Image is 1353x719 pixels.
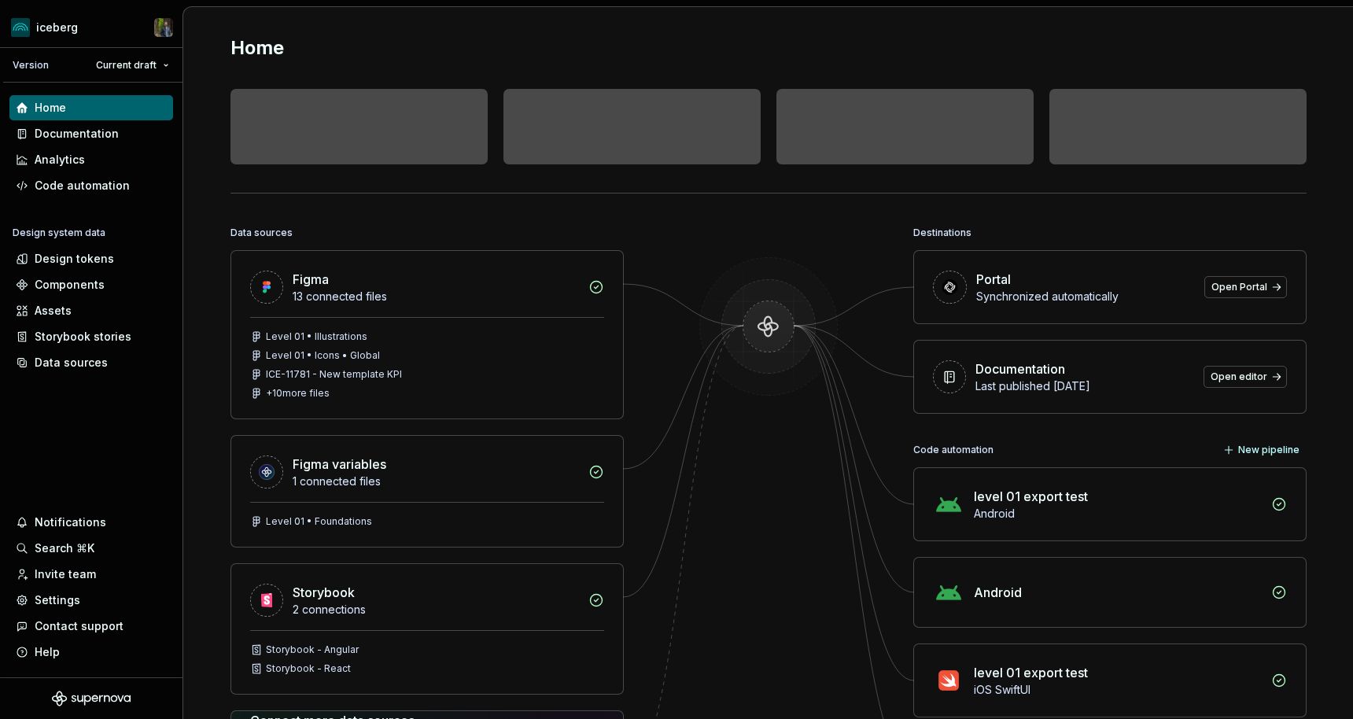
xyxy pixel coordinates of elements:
div: Notifications [35,514,106,530]
div: Storybook - Angular [266,643,359,656]
span: New pipeline [1238,444,1300,456]
div: iceberg [36,20,78,35]
div: Help [35,644,60,660]
a: Assets [9,298,173,323]
a: Data sources [9,350,173,375]
div: 13 connected files [293,289,579,304]
img: 418c6d47-6da6-4103-8b13-b5999f8989a1.png [11,18,30,37]
button: icebergSimon Désilets [3,10,179,44]
div: Documentation [35,126,119,142]
div: Synchronized automatically [976,289,1195,304]
div: Destinations [913,222,971,244]
div: Design tokens [35,251,114,267]
div: 2 connections [293,602,579,618]
div: Figma [293,270,329,289]
div: Android [974,506,1262,522]
button: Help [9,640,173,665]
a: Figma13 connected filesLevel 01 • IllustrationsLevel 01 • Icons • GlobalICE-11781 - New template ... [230,250,624,419]
div: Data sources [35,355,108,371]
div: level 01 export test [974,663,1088,682]
div: Portal [976,270,1011,289]
div: Documentation [975,359,1065,378]
div: Storybook stories [35,329,131,345]
a: Analytics [9,147,173,172]
div: Figma variables [293,455,386,474]
div: Android [974,583,1022,602]
div: Level 01 • Foundations [266,515,372,528]
div: 1 connected files [293,474,579,489]
button: Contact support [9,614,173,639]
span: Open editor [1211,371,1267,383]
a: Storybook stories [9,324,173,349]
div: Code automation [913,439,994,461]
div: Components [35,277,105,293]
div: Analytics [35,152,85,168]
div: level 01 export test [974,487,1088,506]
div: Assets [35,303,72,319]
h2: Home [230,35,284,61]
div: Storybook - React [266,662,351,675]
div: Version [13,59,49,72]
a: Figma variables1 connected filesLevel 01 • Foundations [230,435,624,548]
button: Search ⌘K [9,536,173,561]
div: Home [35,100,66,116]
button: Current draft [89,54,176,76]
span: Open Portal [1211,281,1267,293]
div: Level 01 • Icons • Global [266,349,380,362]
div: Code automation [35,178,130,194]
a: Storybook2 connectionsStorybook - AngularStorybook - React [230,563,624,695]
div: + 10 more files [266,387,330,400]
button: Notifications [9,510,173,535]
a: Open Portal [1204,276,1287,298]
span: Current draft [96,59,157,72]
a: Open editor [1204,366,1287,388]
div: Settings [35,592,80,608]
img: Simon Désilets [154,18,173,37]
div: iOS SwiftUI [974,682,1262,698]
div: Level 01 • Illustrations [266,330,367,343]
button: New pipeline [1218,439,1307,461]
a: Design tokens [9,246,173,271]
a: Components [9,272,173,297]
div: Data sources [230,222,293,244]
svg: Supernova Logo [52,691,131,706]
a: Settings [9,588,173,613]
div: Invite team [35,566,96,582]
a: Documentation [9,121,173,146]
a: Invite team [9,562,173,587]
a: Home [9,95,173,120]
div: Contact support [35,618,124,634]
div: Storybook [293,583,355,602]
a: Code automation [9,173,173,198]
div: Search ⌘K [35,540,94,556]
div: Design system data [13,227,105,239]
div: Last published [DATE] [975,378,1194,394]
div: ICE-11781 - New template KPI [266,368,402,381]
